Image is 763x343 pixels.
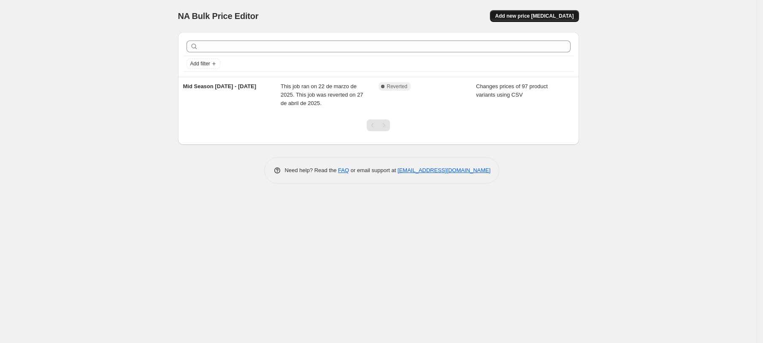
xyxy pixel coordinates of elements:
[178,11,259,21] span: NA Bulk Price Editor
[187,59,220,69] button: Add filter
[285,167,338,173] span: Need help? Read the
[490,10,579,22] button: Add new price [MEDICAL_DATA]
[349,167,398,173] span: or email support at
[495,13,574,19] span: Add new price [MEDICAL_DATA]
[367,119,390,131] nav: Pagination
[183,83,257,89] span: Mid Season [DATE] - [DATE]
[338,167,349,173] a: FAQ
[387,83,408,90] span: Reverted
[476,83,548,98] span: Changes prices of 97 product variants using CSV
[190,60,210,67] span: Add filter
[398,167,490,173] a: [EMAIL_ADDRESS][DOMAIN_NAME]
[281,83,363,106] span: This job ran on 22 de marzo de 2025. This job was reverted on 27 de abril de 2025.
